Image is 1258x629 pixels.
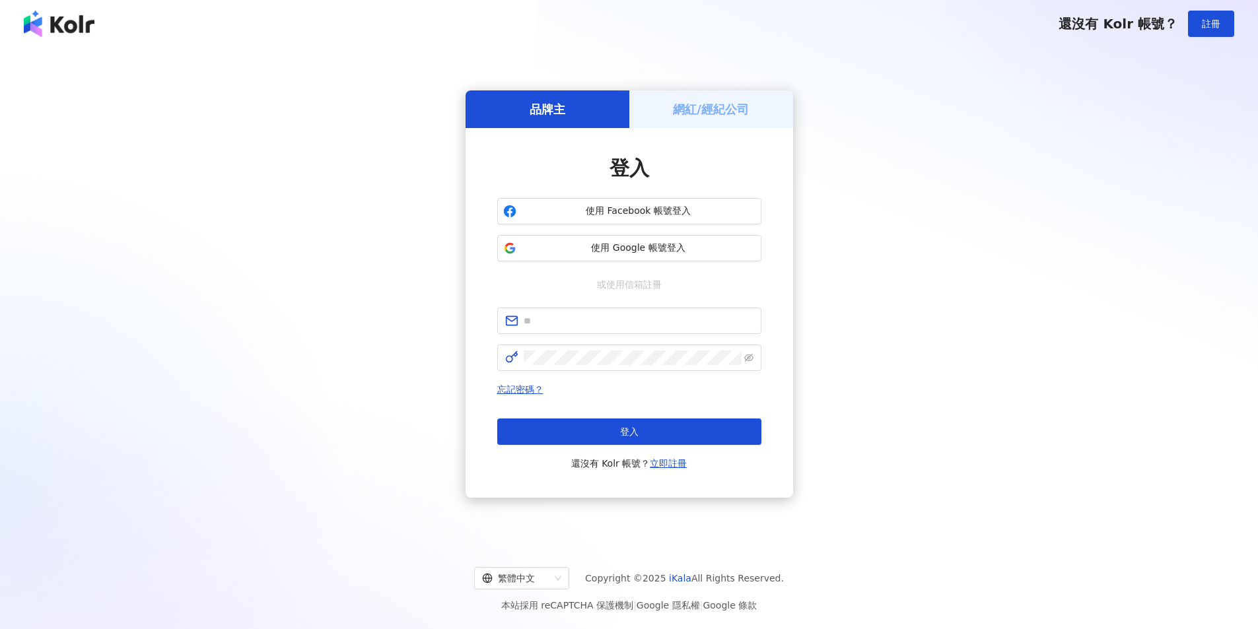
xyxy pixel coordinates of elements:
[637,600,700,611] a: Google 隱私權
[497,418,761,445] button: 登入
[497,384,543,395] a: 忘記密碼？
[585,570,784,586] span: Copyright © 2025 All Rights Reserved.
[610,156,649,180] span: 登入
[588,277,671,292] span: 或使用信箱註冊
[669,573,691,583] a: iKala
[1188,11,1234,37] button: 註冊
[1202,18,1220,29] span: 註冊
[522,242,755,255] span: 使用 Google 帳號登入
[571,455,687,471] span: 還沒有 Kolr 帳號？
[744,353,753,362] span: eye-invisible
[497,198,761,224] button: 使用 Facebook 帳號登入
[1059,16,1177,32] span: 還沒有 Kolr 帳號？
[501,597,757,613] span: 本站採用 reCAPTCHA 保護機制
[24,11,94,37] img: logo
[700,600,703,611] span: |
[522,205,755,218] span: 使用 Facebook 帳號登入
[633,600,637,611] span: |
[620,426,639,437] span: 登入
[530,101,565,117] h5: 品牌主
[482,568,549,589] div: 繁體中文
[497,235,761,261] button: 使用 Google 帳號登入
[650,458,687,469] a: 立即註冊
[703,600,757,611] a: Google 條款
[673,101,749,117] h5: 網紅/經紀公司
